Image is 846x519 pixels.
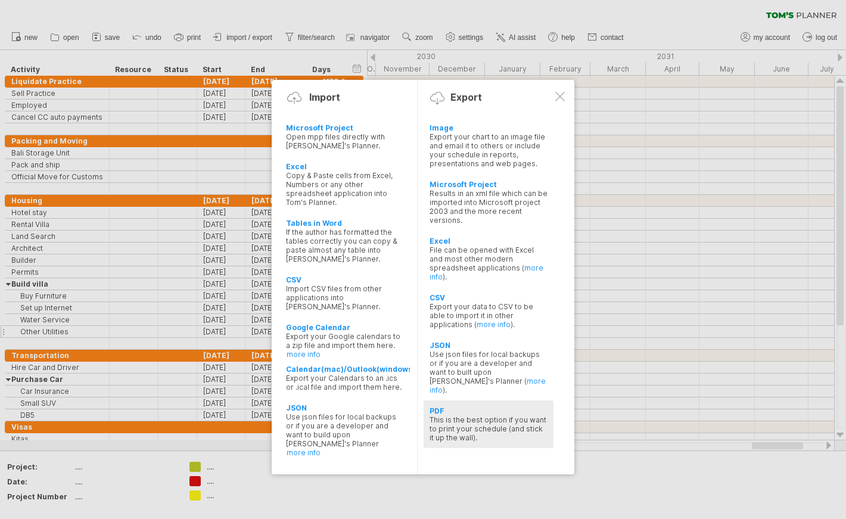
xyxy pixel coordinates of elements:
[430,350,548,394] div: Use json files for local backups or if you are a developer and want to built upon [PERSON_NAME]'s...
[430,302,548,329] div: Export your data to CSV to be able to import it in other applications ( ).
[430,245,548,281] div: File can be opened with Excel and most other modern spreadsheet applications ( ).
[430,263,543,281] a: more info
[309,91,340,103] div: Import
[286,171,404,207] div: Copy & Paste cells from Excel, Numbers or any other spreadsheet application into Tom's Planner.
[430,123,548,132] div: Image
[477,320,511,329] a: more info
[287,350,405,359] a: more info
[430,341,548,350] div: JSON
[430,132,548,168] div: Export your chart to an image file and email it to others or include your schedule in reports, pr...
[450,91,482,103] div: Export
[430,377,546,394] a: more info
[286,228,404,263] div: If the author has formatted the tables correctly you can copy & paste almost any table into [PERS...
[287,448,405,457] a: more info
[430,189,548,225] div: Results in an xml file which can be imported into Microsoft project 2003 and the more recent vers...
[430,180,548,189] div: Microsoft Project
[286,219,404,228] div: Tables in Word
[430,406,548,415] div: PDF
[430,237,548,245] div: Excel
[430,293,548,302] div: CSV
[286,162,404,171] div: Excel
[430,415,548,442] div: This is the best option if you want to print your schedule (and stick it up the wall).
